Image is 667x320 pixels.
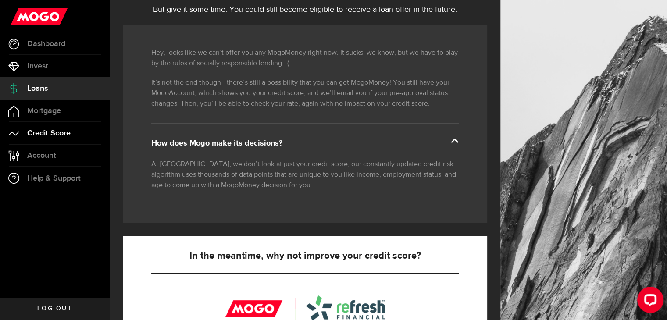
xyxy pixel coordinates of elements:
span: Account [27,152,56,160]
span: Log out [37,306,72,312]
p: But give it some time. You could still become eligible to receive a loan offer in the future. [123,4,487,16]
div: How does Mogo make its decisions? [151,138,459,149]
span: Credit Score [27,129,71,137]
span: Invest [27,62,48,70]
span: Loans [27,85,48,92]
p: Hey, looks like we can’t offer you any MogoMoney right now. It sucks, we know, but we have to pla... [151,48,459,69]
h5: In the meantime, why not improve your credit score? [151,251,459,261]
p: At [GEOGRAPHIC_DATA], we don’t look at just your credit score; our constantly updated credit risk... [151,159,459,191]
span: Help & Support [27,174,81,182]
span: Dashboard [27,40,65,48]
p: It’s not the end though—there’s still a possibility that you can get MogoMoney! You still have yo... [151,78,459,109]
span: Mortgage [27,107,61,115]
iframe: LiveChat chat widget [630,283,667,320]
